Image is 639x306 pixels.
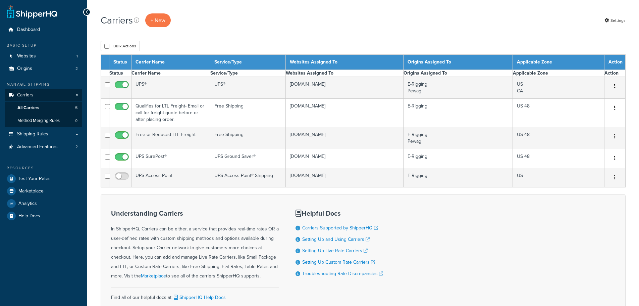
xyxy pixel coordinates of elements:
[286,149,404,168] td: [DOMAIN_NAME]
[5,102,82,114] a: All Carriers 5
[302,270,383,277] a: Troubleshooting Rate Discrepancies
[404,149,513,168] td: E-Rigging
[131,55,210,70] th: Carrier Name
[604,16,626,25] a: Settings
[5,115,82,127] li: Method Merging Rules
[302,247,368,254] a: Setting Up Live Rate Carriers
[286,55,404,70] th: Websites Assigned To
[604,55,626,70] th: Action
[5,62,82,75] a: Origins 2
[404,55,513,70] th: Origins Assigned To
[18,188,44,194] span: Marketplace
[5,128,82,140] a: Shipping Rules
[17,92,34,98] span: Carriers
[76,53,78,59] span: 1
[17,105,39,111] span: All Carriers
[404,77,513,99] td: E-Rigging Pewag
[210,55,286,70] th: Service/Type
[404,127,513,149] td: E-Rigging Pewag
[131,77,210,99] td: UPS®
[18,201,37,207] span: Analytics
[513,168,604,187] td: US
[17,66,32,72] span: Origins
[210,149,286,168] td: UPS Ground Saver®
[145,13,171,27] a: + New
[131,127,210,149] td: Free or Reduced LTL Freight
[5,198,82,210] a: Analytics
[131,168,210,187] td: UPS Access Point
[286,127,404,149] td: [DOMAIN_NAME]
[5,24,82,36] a: Dashboard
[131,149,210,168] td: UPS SurePost®
[131,70,210,77] th: Carrier Name
[111,288,279,302] div: Find all of our helpful docs at:
[17,53,36,59] span: Websites
[172,294,226,301] a: ShipperHQ Help Docs
[302,236,370,243] a: Setting Up and Using Carriers
[109,70,131,77] th: Status
[75,66,78,72] span: 2
[302,224,378,231] a: Carriers Supported by ShipperHQ
[210,99,286,127] td: Free Shipping
[101,41,140,51] button: Bulk Actions
[111,210,279,281] div: In ShipperHQ, Carriers can be either, a service that provides real-time rates OR a user-defined r...
[109,55,131,70] th: Status
[404,70,513,77] th: Origins Assigned To
[5,173,82,185] a: Test Your Rates
[286,168,404,187] td: [DOMAIN_NAME]
[5,102,82,114] li: All Carriers
[404,99,513,127] td: E-Rigging
[513,55,604,70] th: Applicable Zone
[75,144,78,150] span: 2
[210,168,286,187] td: UPS Access Point® Shipping
[210,127,286,149] td: Free Shipping
[513,77,604,99] td: US CA
[5,43,82,48] div: Basic Setup
[75,118,77,124] span: 0
[286,77,404,99] td: [DOMAIN_NAME]
[5,50,82,62] li: Websites
[5,115,82,127] a: Method Merging Rules 0
[111,210,279,217] h3: Understanding Carriers
[17,144,58,150] span: Advanced Features
[604,70,626,77] th: Action
[296,210,383,217] h3: Helpful Docs
[5,141,82,153] a: Advanced Features 2
[513,99,604,127] td: US 48
[404,168,513,187] td: E-Rigging
[513,149,604,168] td: US 48
[286,70,404,77] th: Websites Assigned To
[17,27,40,33] span: Dashboard
[131,99,210,127] td: Qualifies for LTL Freight- Email or call for freight quote before or after placing order.
[513,127,604,149] td: US 48
[18,176,51,182] span: Test Your Rates
[5,185,82,197] a: Marketplace
[17,131,48,137] span: Shipping Rules
[18,213,40,219] span: Help Docs
[17,118,60,124] span: Method Merging Rules
[5,62,82,75] li: Origins
[5,89,82,101] a: Carriers
[75,105,77,111] span: 5
[7,5,57,18] a: ShipperHQ Home
[5,50,82,62] a: Websites 1
[5,89,82,127] li: Carriers
[210,77,286,99] td: UPS®
[513,70,604,77] th: Applicable Zone
[5,82,82,87] div: Manage Shipping
[5,210,82,222] a: Help Docs
[302,259,375,266] a: Setting Up Custom Rate Carriers
[286,99,404,127] td: [DOMAIN_NAME]
[141,272,166,279] a: Marketplace
[5,165,82,171] div: Resources
[210,70,286,77] th: Service/Type
[101,14,133,27] h1: Carriers
[5,141,82,153] li: Advanced Features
